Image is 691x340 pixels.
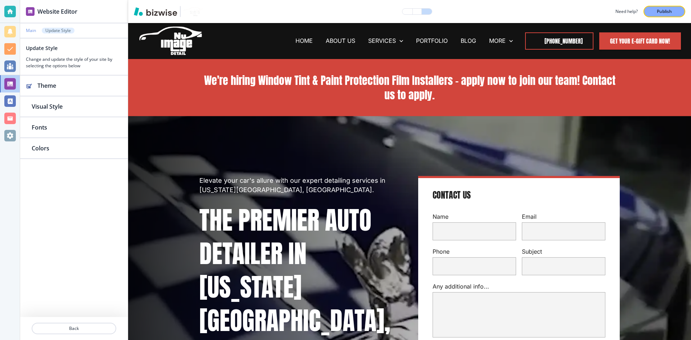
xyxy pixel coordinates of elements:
[657,8,672,15] p: Publish
[416,37,448,45] p: PORTFOLIO
[295,37,313,45] p: HOME
[433,190,471,201] h4: Contact Us
[26,28,36,33] button: Main
[643,6,685,17] button: Publish
[489,37,506,45] p: MORE
[326,37,355,45] p: ABOUT US
[32,323,116,334] button: Back
[433,282,605,291] p: Any additional info...
[615,8,638,15] h3: Need help?
[37,7,77,16] h2: Website Editor
[32,325,116,332] p: Back
[368,37,396,45] p: SERVICES
[199,176,401,195] p: Elevate your car's allure with our expert detailing services in [US_STATE][GEOGRAPHIC_DATA], [GEO...
[20,96,128,117] button: Visual Style
[26,7,35,16] img: editor icon
[433,248,516,256] p: Phone
[20,138,128,158] button: Colors
[26,83,32,89] img: Update Theme Icon
[199,73,620,102] p: We're hiring Window Tint & Paint Protection Film Installers – apply now to join our team! Contact...
[433,213,516,221] p: Name
[525,32,593,50] a: [PHONE_NUMBER]
[461,37,476,45] p: BLOG
[20,76,128,96] button: Update Theme IconTheme
[32,144,116,153] h2: Colors
[139,26,204,56] img: NU Image Detail
[599,32,681,50] a: Get Your E-Gift Card Now!
[45,28,71,33] p: Update Style
[32,123,116,132] h2: Fonts
[20,117,128,137] button: Fonts
[32,102,116,111] h2: Visual Style
[37,81,116,90] h2: Theme
[522,213,605,221] p: Email
[134,7,177,16] img: Bizwise Logo
[26,56,122,69] h3: Change and update the style of your site by selecting the options below
[522,248,605,256] p: Subject
[26,44,58,52] h2: Update Style
[184,7,203,16] img: Your Logo
[42,28,74,33] button: Update Style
